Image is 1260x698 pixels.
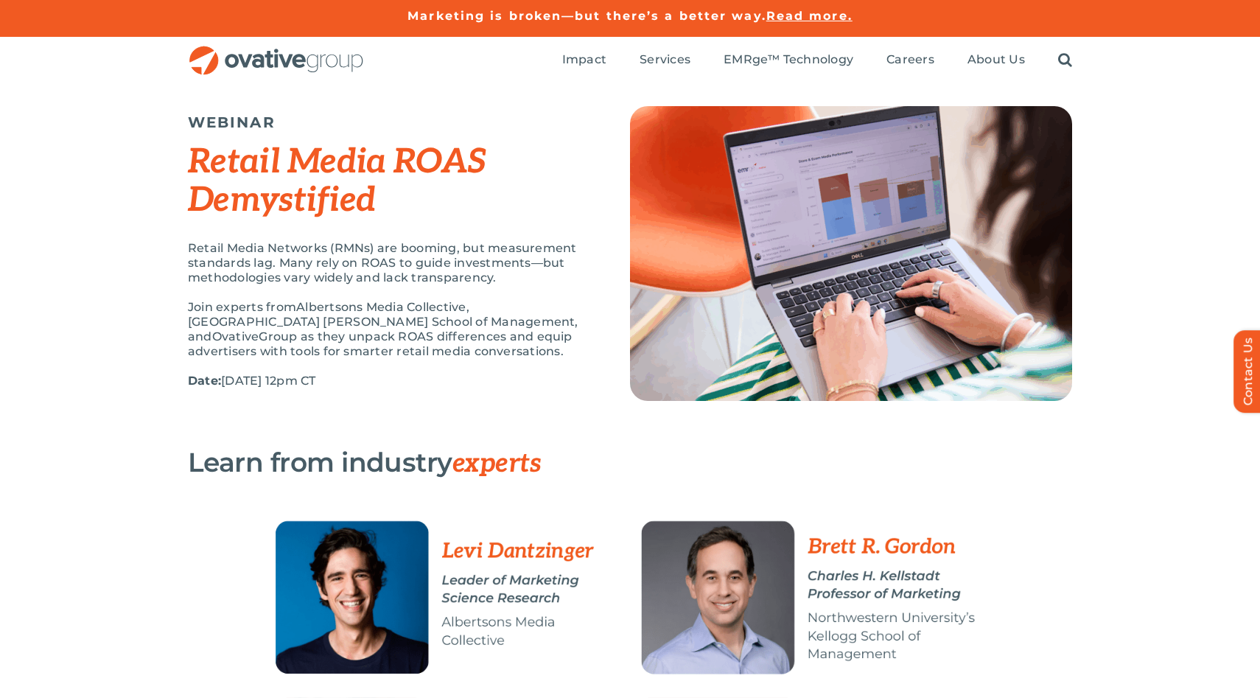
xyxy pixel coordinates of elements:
[407,9,766,23] a: Marketing is broken—but there’s a better way.
[630,106,1072,401] img: Top Image (2)
[188,44,365,58] a: OG_Full_horizontal_RGB
[562,52,606,67] span: Impact
[724,52,853,67] span: EMRge™ Technology
[452,447,541,480] span: experts
[766,9,853,23] a: Read more.
[188,300,578,343] span: Albertsons Media Collective, [GEOGRAPHIC_DATA] [PERSON_NAME] School of Management, and
[188,447,998,478] h3: Learn from industry
[886,52,934,67] span: Careers
[640,52,690,67] span: Services
[967,52,1025,67] span: About Us
[562,52,606,69] a: Impact
[640,52,690,69] a: Services
[212,329,259,343] span: Ovative
[188,142,486,221] em: Retail Media ROAS Demystified
[188,114,593,131] h5: WEBINAR
[188,374,221,388] strong: Date:
[188,241,593,285] p: Retail Media Networks (RMNs) are booming, but measurement standards lag. Many rely on ROAS to gui...
[188,374,593,388] p: [DATE] 12pm CT
[188,300,593,359] p: Join experts from
[967,52,1025,69] a: About Us
[886,52,934,69] a: Careers
[1058,52,1072,69] a: Search
[724,52,853,69] a: EMRge™ Technology
[562,37,1072,84] nav: Menu
[188,329,573,358] span: Group as they unpack ROAS differences and equip advertisers with tools for smarter retail media c...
